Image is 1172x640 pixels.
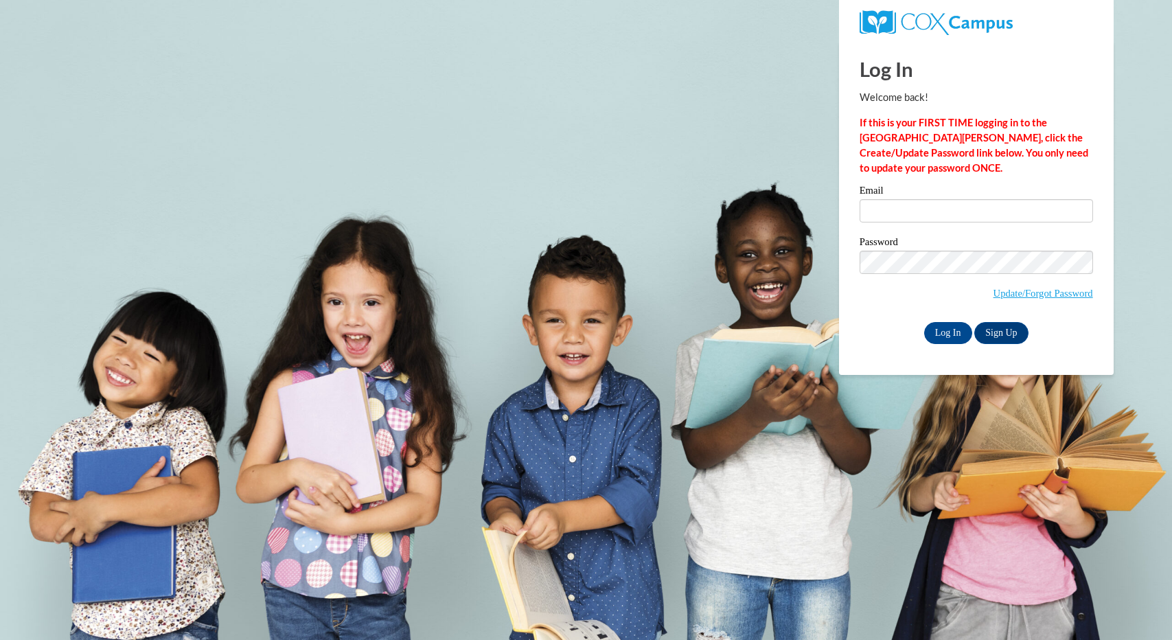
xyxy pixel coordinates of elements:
label: Password [860,237,1093,251]
input: Log In [924,322,972,344]
h1: Log In [860,55,1093,83]
p: Welcome back! [860,90,1093,105]
a: Sign Up [974,322,1028,344]
label: Email [860,185,1093,199]
strong: If this is your FIRST TIME logging in to the [GEOGRAPHIC_DATA][PERSON_NAME], click the Create/Upd... [860,117,1088,174]
a: COX Campus [860,16,1013,27]
img: COX Campus [860,10,1013,35]
a: Update/Forgot Password [993,288,1093,299]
